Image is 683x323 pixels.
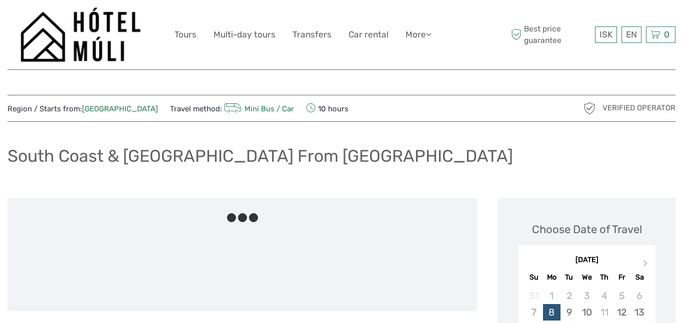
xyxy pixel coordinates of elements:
button: Next Month [638,258,654,274]
a: Tours [174,27,196,42]
div: Not available Tuesday, September 2nd, 2025 [560,288,578,304]
a: [GEOGRAPHIC_DATA] [82,104,158,113]
div: Choose Wednesday, September 10th, 2025 [578,304,595,321]
span: 10 hours [306,101,348,115]
div: Th [595,271,613,284]
img: 1276-09780d38-f550-4f2e-b773-0f2717b8e24e_logo_big.png [20,7,141,62]
div: EN [621,26,641,43]
div: Choose Tuesday, September 9th, 2025 [560,304,578,321]
div: Not available Monday, September 1st, 2025 [543,288,560,304]
div: Choose Monday, September 8th, 2025 [543,304,560,321]
div: Not available Wednesday, September 3rd, 2025 [578,288,595,304]
span: Region / Starts from: [7,104,158,114]
img: verified_operator_grey_128.png [581,100,597,116]
span: Travel method: [170,101,294,115]
div: Not available Friday, September 5th, 2025 [613,288,630,304]
div: Not available Thursday, September 4th, 2025 [595,288,613,304]
div: [DATE] [518,255,655,266]
div: Sa [630,271,648,284]
div: Fr [613,271,630,284]
div: Su [525,271,542,284]
div: Choose Saturday, September 13th, 2025 [630,304,648,321]
span: Verified Operator [602,103,675,113]
div: Mo [543,271,560,284]
div: Not available Sunday, August 31st, 2025 [525,288,542,304]
div: Not available Sunday, September 7th, 2025 [525,304,542,321]
div: Choose Friday, September 12th, 2025 [613,304,630,321]
span: ISK [599,29,612,39]
a: Car rental [348,27,388,42]
a: More [405,27,431,42]
div: Choose Date of Travel [532,222,642,237]
span: 0 [662,29,671,39]
a: Mini Bus / Car [222,104,294,113]
a: Transfers [292,27,331,42]
span: Best price guarantee [508,23,592,45]
div: Tu [560,271,578,284]
div: Not available Thursday, September 11th, 2025 [595,304,613,321]
div: We [578,271,595,284]
h1: South Coast & [GEOGRAPHIC_DATA] From [GEOGRAPHIC_DATA] [7,146,513,166]
div: Not available Saturday, September 6th, 2025 [630,288,648,304]
a: Multi-day tours [213,27,275,42]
